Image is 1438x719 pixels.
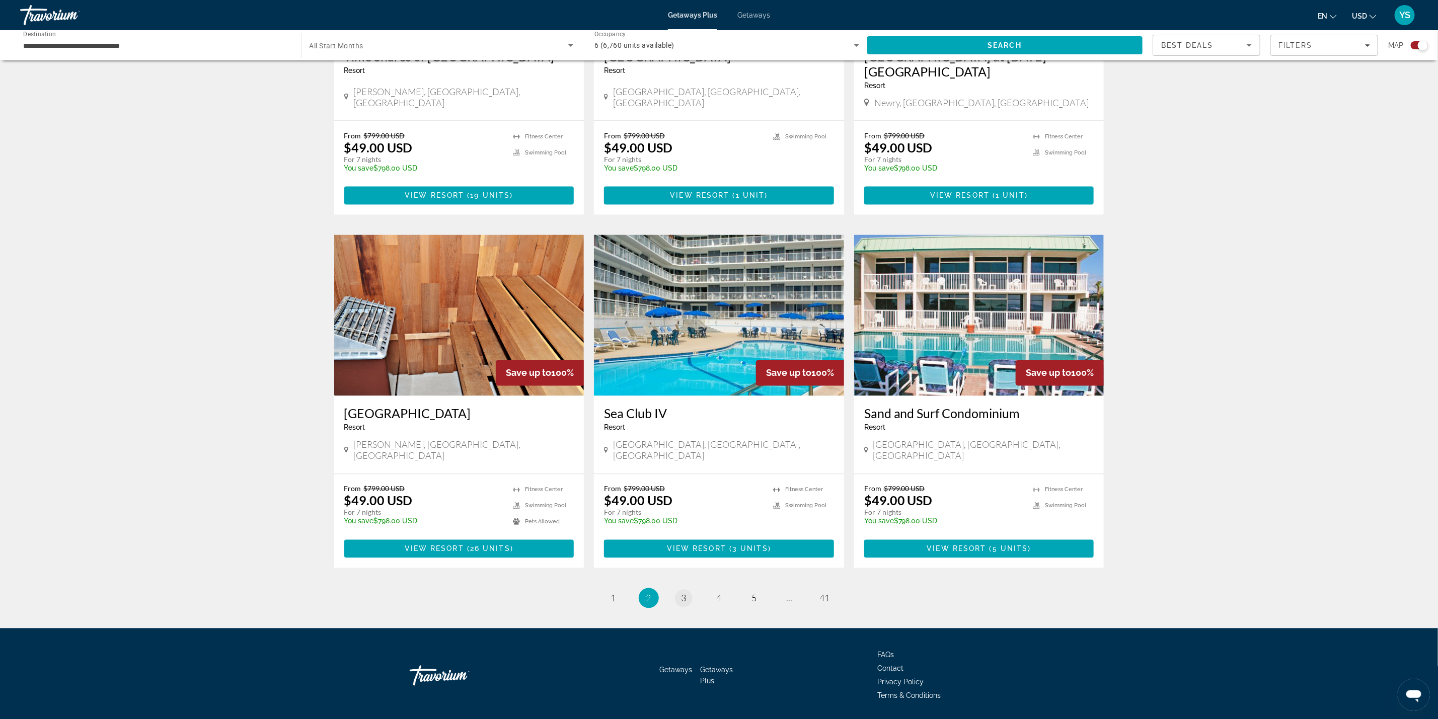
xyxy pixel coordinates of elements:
[864,82,885,90] span: Resort
[344,485,361,493] span: From
[1398,679,1430,711] iframe: Button to launch messaging window
[464,545,513,553] span: ( )
[594,31,626,38] span: Occupancy
[624,131,665,140] span: $799.00 USD
[405,545,464,553] span: View Resort
[787,593,793,604] span: ...
[611,593,616,604] span: 1
[1318,9,1337,23] button: Change language
[525,503,566,509] span: Swimming Pool
[785,133,826,140] span: Swimming Pool
[864,517,1023,525] p: $798.00 USD
[732,545,768,553] span: 3 units
[864,508,1023,517] p: For 7 nights
[682,593,687,604] span: 3
[613,439,834,461] span: [GEOGRAPHIC_DATA], [GEOGRAPHIC_DATA], [GEOGRAPHIC_DATA]
[344,493,413,508] p: $49.00 USD
[878,665,904,673] a: Contact
[1016,360,1104,386] div: 100%
[864,406,1094,421] h3: Sand and Surf Condominium
[726,545,771,553] span: ( )
[613,86,834,108] span: [GEOGRAPHIC_DATA], [GEOGRAPHIC_DATA], [GEOGRAPHIC_DATA]
[344,517,374,525] span: You save
[604,517,763,525] p: $798.00 USD
[864,164,1023,172] p: $798.00 USD
[1045,503,1086,509] span: Swimming Pool
[604,517,634,525] span: You save
[604,155,763,164] p: For 7 nights
[864,540,1094,558] a: View Resort(5 units)
[1161,39,1252,51] mat-select: Sort by
[700,666,733,685] span: Getaways Plus
[878,678,924,686] span: Privacy Policy
[604,187,834,205] a: View Resort(1 unit)
[717,593,722,604] span: 4
[1392,5,1418,26] button: User Menu
[670,192,729,200] span: View Resort
[878,692,941,700] a: Terms & Conditions
[864,49,1094,79] a: [GEOGRAPHIC_DATA] at [DATE][GEOGRAPHIC_DATA]
[405,192,464,200] span: View Resort
[646,593,651,604] span: 2
[987,545,1031,553] span: ( )
[594,41,674,49] span: 6 (6,760 units available)
[659,666,692,674] a: Getaways
[525,149,566,156] span: Swimming Pool
[864,187,1094,205] button: View Resort(1 unit)
[1045,133,1083,140] span: Fitness Center
[604,406,834,421] a: Sea Club IV
[344,187,574,205] button: View Resort(19 units)
[1399,10,1410,20] span: YS
[785,503,826,509] span: Swimming Pool
[344,517,503,525] p: $798.00 USD
[867,36,1143,54] button: Search
[604,164,763,172] p: $798.00 USD
[1161,41,1214,49] span: Best Deals
[353,86,574,108] span: [PERSON_NAME], [GEOGRAPHIC_DATA], [GEOGRAPHIC_DATA]
[864,493,933,508] p: $49.00 USD
[878,651,894,659] a: FAQs
[752,593,757,604] span: 5
[344,540,574,558] a: View Resort(26 units)
[604,493,672,508] p: $49.00 USD
[864,517,894,525] span: You save
[737,11,770,19] span: Getaways
[668,11,717,19] a: Getaways Plus
[364,485,405,493] span: $799.00 USD
[604,131,621,140] span: From
[820,593,830,604] span: 41
[594,235,844,396] img: Sea Club IV
[996,192,1025,200] span: 1 unit
[20,2,121,28] a: Travorium
[1045,487,1083,493] span: Fitness Center
[884,131,925,140] span: $799.00 USD
[506,368,551,378] span: Save up to
[854,235,1104,396] img: Sand and Surf Condominium
[873,439,1094,461] span: [GEOGRAPHIC_DATA], [GEOGRAPHIC_DATA], [GEOGRAPHIC_DATA]
[344,164,374,172] span: You save
[410,661,510,691] a: Go Home
[344,66,365,74] span: Resort
[785,487,823,493] span: Fitness Center
[334,235,584,396] img: Senedo Springs
[23,40,288,52] input: Select destination
[604,164,634,172] span: You save
[930,192,990,200] span: View Resort
[344,155,503,164] p: For 7 nights
[344,406,574,421] h3: [GEOGRAPHIC_DATA]
[927,545,987,553] span: View Resort
[604,485,621,493] span: From
[464,192,513,200] span: ( )
[1388,38,1403,52] span: Map
[988,41,1022,49] span: Search
[310,42,363,50] span: All Start Months
[344,140,413,155] p: $49.00 USD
